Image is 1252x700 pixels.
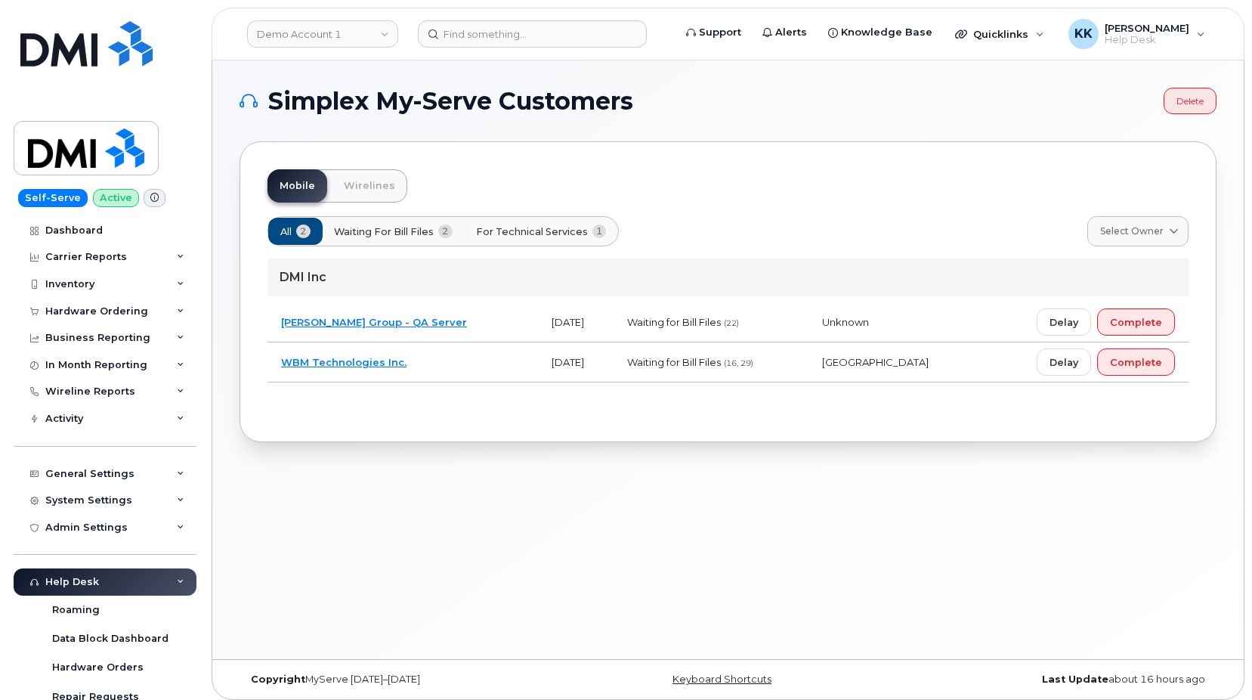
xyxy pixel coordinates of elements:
[251,674,305,685] strong: Copyright
[332,169,407,203] a: Wirelines
[1087,216,1189,246] a: Select Owner
[267,169,327,203] a: Mobile
[724,318,739,328] span: (22)
[438,225,453,238] span: 2
[281,316,467,328] a: [PERSON_NAME] Group - QA Server
[1050,315,1078,330] span: Delay
[334,225,434,239] span: Waiting for Bill Files
[724,358,753,368] span: (16, 29)
[1110,355,1162,370] span: Complete
[1050,355,1078,370] span: Delay
[1037,308,1091,336] button: Delay
[1042,674,1108,685] strong: Last Update
[281,356,407,368] a: WBM Technologies Inc.
[268,90,633,113] span: Simplex My-Serve Customers
[822,356,929,368] span: [GEOGRAPHIC_DATA]
[1097,348,1175,376] button: Complete
[672,674,771,685] a: Keyboard Shortcuts
[476,225,588,239] span: For Technical Services
[1100,225,1164,238] span: Select Owner
[822,316,869,328] span: Unknown
[1037,348,1091,376] button: Delay
[627,356,721,368] span: Waiting for Bill Files
[538,302,614,342] td: [DATE]
[267,259,1189,296] div: DMI Inc
[1097,308,1175,336] button: Complete
[592,225,607,238] span: 1
[1164,88,1216,114] a: Delete
[538,342,614,383] td: [DATE]
[240,674,565,686] div: MyServe [DATE]–[DATE]
[627,316,721,328] span: Waiting for Bill Files
[891,674,1216,686] div: about 16 hours ago
[1110,315,1162,330] span: Complete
